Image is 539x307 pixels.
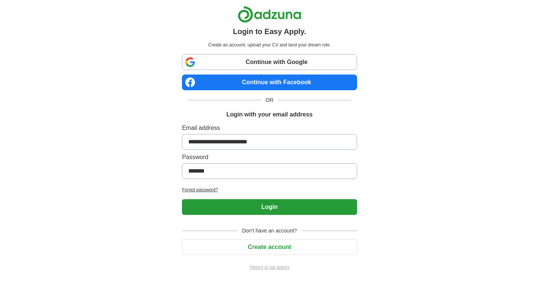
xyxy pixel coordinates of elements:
a: Continue with Facebook [182,75,357,90]
a: Continue with Google [182,54,357,70]
img: Adzuna logo [238,6,301,23]
label: Email address [182,124,357,133]
button: Create account [182,239,357,255]
button: Login [182,199,357,215]
span: OR [261,96,278,104]
a: Create account [182,244,357,250]
label: Password [182,153,357,162]
a: Return to job advert [182,264,357,271]
p: Create an account, upload your CV and land your dream role. [183,42,355,48]
a: Forgot password? [182,186,357,193]
h1: Login with your email address [226,110,313,119]
span: Don't have an account? [238,227,302,235]
h1: Login to Easy Apply. [233,26,306,37]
